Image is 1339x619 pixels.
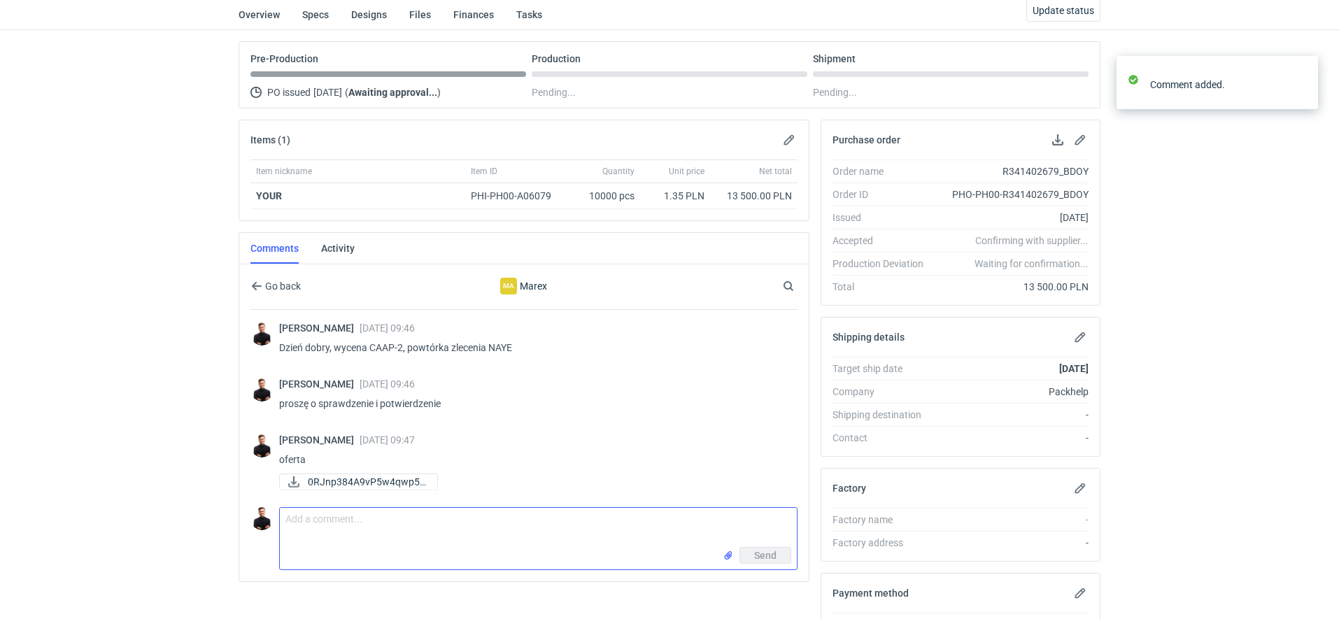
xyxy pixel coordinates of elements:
[250,84,526,101] div: PO issued
[1033,6,1094,15] span: Update status
[360,322,415,334] span: [DATE] 09:46
[1072,480,1089,497] button: Edit factory details
[833,211,935,225] div: Issued
[813,53,856,64] p: Shipment
[250,134,290,145] h2: Items (1)
[646,189,704,203] div: 1.35 PLN
[360,434,415,446] span: [DATE] 09:47
[669,166,704,177] span: Unit price
[360,378,415,390] span: [DATE] 09:46
[759,166,792,177] span: Net total
[935,513,1089,527] div: -
[833,134,900,145] h2: Purchase order
[935,431,1089,445] div: -
[833,332,905,343] h2: Shipping details
[833,513,935,527] div: Factory name
[935,164,1089,178] div: R341402679_BDOY
[833,536,935,550] div: Factory address
[471,189,565,203] div: PHI-PH00-A06079
[1072,329,1089,346] button: Edit shipping details
[833,431,935,445] div: Contact
[781,131,798,148] button: Edit items
[833,234,935,248] div: Accepted
[345,87,348,98] span: (
[780,278,825,294] input: Search
[313,84,342,101] span: [DATE]
[250,322,274,346] img: Tomasz Kubiak
[754,550,777,560] span: Send
[471,166,497,177] span: Item ID
[250,434,274,457] img: Tomasz Kubiak
[262,281,301,291] span: Go back
[570,183,640,209] div: 10000 pcs
[833,164,935,178] div: Order name
[813,84,1089,101] div: Pending...
[532,53,581,64] p: Production
[500,278,517,294] figcaption: Ma
[833,385,935,399] div: Company
[348,87,437,98] strong: Awaiting approval...
[279,451,786,468] p: oferta
[935,211,1089,225] div: [DATE]
[716,189,792,203] div: 13 500.00 PLN
[833,257,935,271] div: Production Deviation
[833,588,909,599] h2: Payment method
[250,53,318,64] p: Pre-Production
[1072,585,1089,602] button: Edit payment method
[833,187,935,201] div: Order ID
[500,278,517,294] div: Marex
[250,233,299,264] a: Comments
[833,483,866,494] h2: Factory
[279,474,438,490] button: 0RJnp384A9vP5w4qwp5f...
[532,84,576,101] span: Pending...
[1072,131,1089,148] button: Edit purchase order
[279,474,419,490] div: 0RJnp384A9vP5w4qwp5fGPmUlS9TK2j160Z8nY7O.docx
[1059,363,1089,374] strong: [DATE]
[279,395,786,412] p: proszę o sprawdzenie i potwierdzenie
[256,166,312,177] span: Item nickname
[256,190,282,201] a: YOUR
[1150,78,1297,92] div: Comment added.
[308,474,426,490] span: 0RJnp384A9vP5w4qwp5f...
[437,87,441,98] span: )
[1297,77,1307,92] button: close
[975,235,1089,246] em: Confirming with supplier...
[833,280,935,294] div: Total
[250,507,274,530] img: Tomasz Kubiak
[935,280,1089,294] div: 13 500.00 PLN
[602,166,635,177] span: Quantity
[1049,131,1066,148] button: Download PO
[833,362,935,376] div: Target ship date
[935,187,1089,201] div: PHO-PH00-R341402679_BDOY
[975,257,1089,271] em: Waiting for confirmation...
[833,408,935,422] div: Shipping destination
[935,536,1089,550] div: -
[739,547,791,564] button: Send
[279,378,360,390] span: [PERSON_NAME]
[935,408,1089,422] div: -
[250,278,302,294] button: Go back
[279,322,360,334] span: [PERSON_NAME]
[321,233,355,264] a: Activity
[279,434,360,446] span: [PERSON_NAME]
[250,378,274,401] img: Tomasz Kubiak
[279,339,786,356] p: Dzień dobry, wycena CAAP-2, powtórka zlecenia NAYE
[409,278,639,294] div: Marex
[935,385,1089,399] div: Packhelp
